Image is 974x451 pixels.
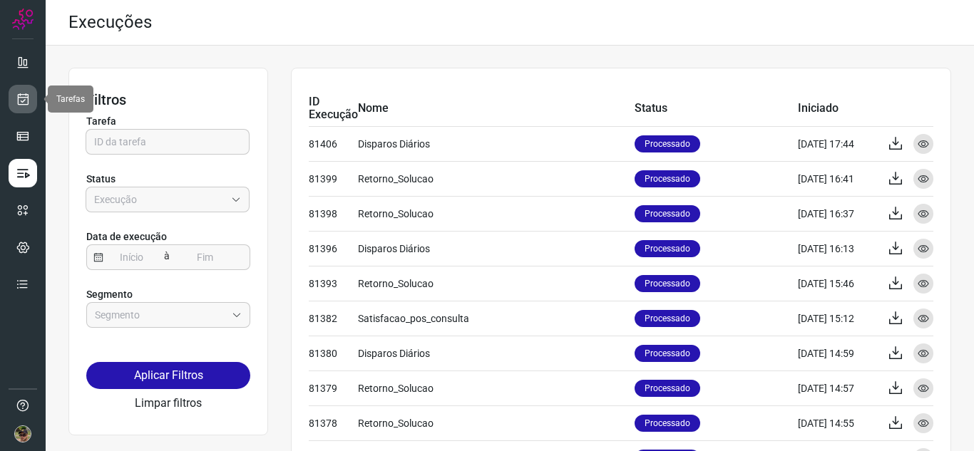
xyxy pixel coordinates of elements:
[358,161,635,196] td: Retorno_Solucao
[309,301,358,336] td: 81382
[309,231,358,266] td: 81396
[358,91,635,126] td: Nome
[635,275,700,292] p: Processado
[635,380,700,397] p: Processado
[309,161,358,196] td: 81399
[358,231,635,266] td: Disparos Diários
[95,303,226,327] input: Segmento
[309,196,358,231] td: 81398
[135,395,202,412] button: Limpar filtros
[635,91,798,126] td: Status
[798,336,876,370] td: [DATE] 14:59
[86,114,250,129] p: Tarefa
[86,172,250,187] p: Status
[309,266,358,301] td: 81393
[635,240,700,257] p: Processado
[12,9,34,30] img: Logo
[358,370,635,405] td: Retorno_Solucao
[358,301,635,336] td: Satisfacao_pos_consulta
[635,135,700,152] p: Processado
[86,229,250,244] p: Data de execução
[635,310,700,327] p: Processado
[86,362,250,389] button: Aplicar Filtros
[635,205,700,222] p: Processado
[635,345,700,362] p: Processado
[798,405,876,440] td: [DATE] 14:55
[798,91,876,126] td: Iniciado
[86,287,250,302] p: Segmento
[358,336,635,370] td: Disparos Diários
[94,187,225,212] input: Execução
[94,130,241,154] input: ID da tarefa
[358,126,635,161] td: Disparos Diários
[309,405,358,440] td: 81378
[798,231,876,266] td: [DATE] 16:13
[309,370,358,405] td: 81379
[635,415,700,432] p: Processado
[309,91,358,126] td: ID Execução
[160,244,173,269] span: à
[798,301,876,336] td: [DATE] 15:12
[798,266,876,301] td: [DATE] 15:46
[309,336,358,370] td: 81380
[358,266,635,301] td: Retorno_Solucao
[798,370,876,405] td: [DATE] 14:57
[56,94,85,104] span: Tarefas
[635,170,700,187] p: Processado
[86,91,250,108] h3: Filtros
[103,245,160,269] input: Início
[798,161,876,196] td: [DATE] 16:41
[309,126,358,161] td: 81406
[358,196,635,231] td: Retorno_Solucao
[68,12,152,33] h2: Execuções
[14,425,31,442] img: 6adef898635591440a8308d58ed64fba.jpg
[798,196,876,231] td: [DATE] 16:37
[358,405,635,440] td: Retorno_Solucao
[177,245,234,269] input: Fim
[798,126,876,161] td: [DATE] 17:44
